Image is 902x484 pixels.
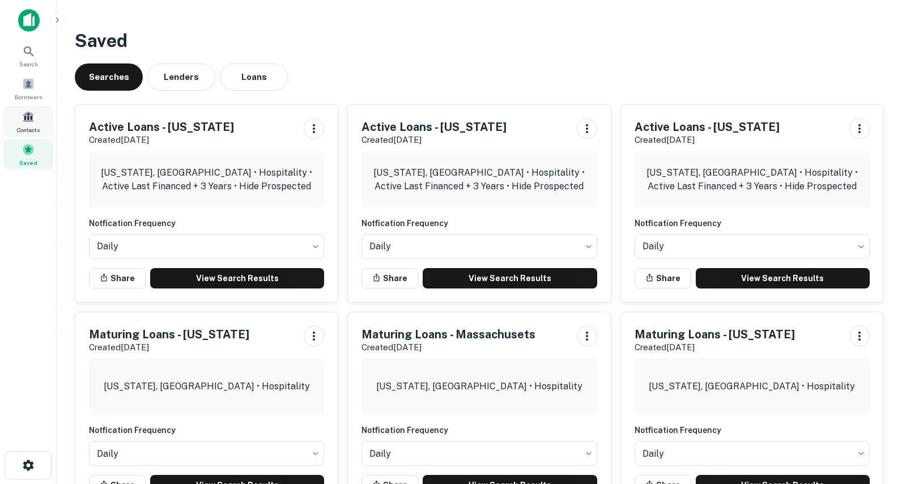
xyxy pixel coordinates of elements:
button: Share [89,268,146,288]
p: Created [DATE] [361,133,507,147]
div: Without label [635,438,870,469]
p: [US_STATE], [GEOGRAPHIC_DATA] • Hospitality • Active Last Financed + 3 Years • Hide Prospected [371,166,588,193]
h3: Saved [75,27,884,54]
iframe: Chat Widget [845,393,902,448]
div: Without label [635,231,870,262]
button: Loans [220,63,288,91]
div: Without label [361,438,597,469]
p: [US_STATE], [GEOGRAPHIC_DATA] • Hospitality [104,380,310,393]
a: Search [3,40,53,71]
h6: Notfication Frequency [635,217,870,230]
h5: Active Loans - [US_STATE] [635,118,780,135]
a: View Search Results [150,268,324,288]
div: Without label [361,231,597,262]
img: capitalize-icon.png [18,9,40,32]
h6: Notfication Frequency [361,424,597,436]
button: Share [361,268,418,288]
h6: Notfication Frequency [89,217,324,230]
a: Saved [3,139,53,169]
p: Created [DATE] [361,341,535,354]
h6: Notfication Frequency [635,424,870,436]
p: [US_STATE], [GEOGRAPHIC_DATA] • Hospitality • Active Last Financed + 3 Years • Hide Prospected [98,166,315,193]
p: [US_STATE], [GEOGRAPHIC_DATA] • Hospitality • Active Last Financed + 3 Years • Hide Prospected [644,166,861,193]
a: Contacts [3,106,53,137]
p: [US_STATE], [GEOGRAPHIC_DATA] • Hospitality [376,380,582,393]
button: Searches [75,63,143,91]
h5: Maturing Loans - [US_STATE] [89,326,249,343]
h6: Notfication Frequency [361,217,597,230]
span: Search [19,60,38,69]
p: Created [DATE] [635,133,780,147]
div: Without label [89,438,324,469]
div: Without label [89,231,324,262]
a: View Search Results [423,268,597,288]
span: Contacts [17,125,40,134]
p: Created [DATE] [635,341,795,354]
button: Share [635,268,691,288]
h5: Active Loans - [US_STATE] [361,118,507,135]
h5: Maturing Loans - Massachusets [361,326,535,343]
p: Created [DATE] [89,133,234,147]
a: View Search Results [696,268,870,288]
p: [US_STATE], [GEOGRAPHIC_DATA] • Hospitality [649,380,855,393]
span: Saved [19,158,37,167]
a: Borrowers [3,73,53,104]
p: Created [DATE] [89,341,249,354]
h5: Maturing Loans - [US_STATE] [635,326,795,343]
button: Lenders [147,63,215,91]
h6: Notfication Frequency [89,424,324,436]
h5: Active Loans - [US_STATE] [89,118,234,135]
span: Borrowers [15,92,42,101]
